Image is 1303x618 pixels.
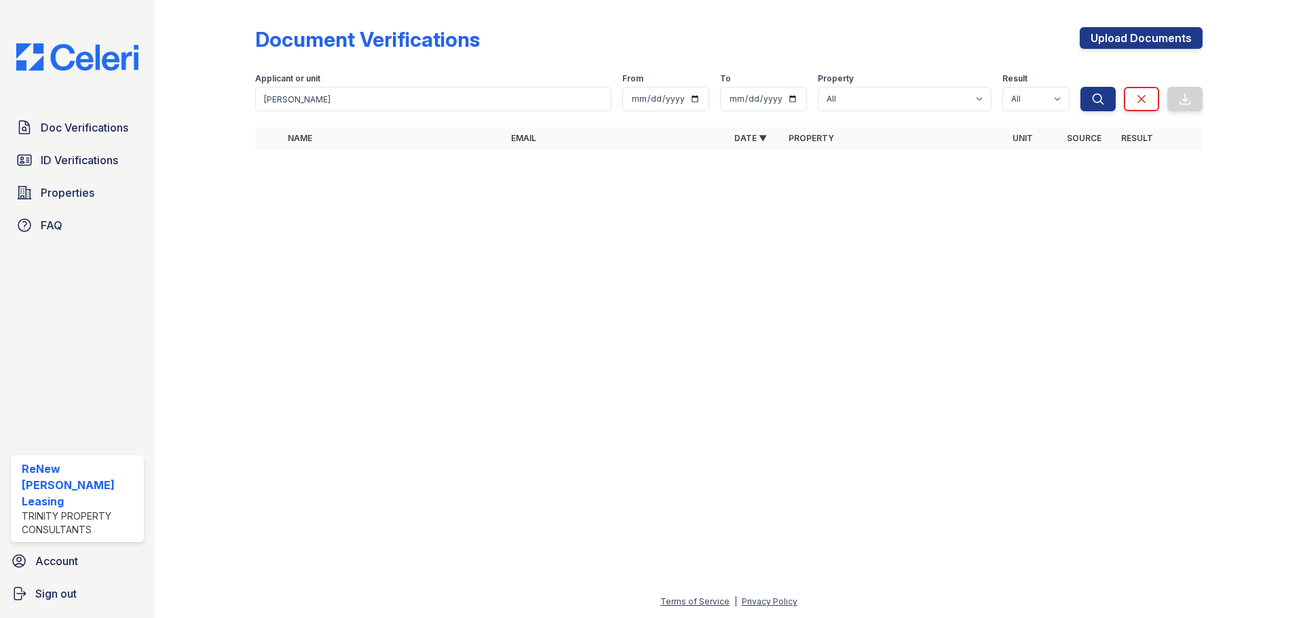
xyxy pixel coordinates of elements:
[742,596,797,606] a: Privacy Policy
[734,133,767,143] a: Date ▼
[622,73,643,84] label: From
[255,87,611,111] input: Search by name, email, or unit number
[5,43,149,71] img: CE_Logo_Blue-a8612792a0a2168367f1c8372b55b34899dd931a85d93a1a3d3e32e68fde9ad4.png
[41,185,94,201] span: Properties
[1080,27,1203,49] a: Upload Documents
[734,596,737,606] div: |
[22,509,138,537] div: Trinity Property Consultants
[11,147,144,174] a: ID Verifications
[818,73,854,84] label: Property
[35,553,78,569] span: Account
[35,585,77,602] span: Sign out
[1013,133,1033,143] a: Unit
[288,133,312,143] a: Name
[5,580,149,607] a: Sign out
[41,217,62,233] span: FAQ
[5,547,149,575] a: Account
[11,179,144,206] a: Properties
[660,596,730,606] a: Terms of Service
[1067,133,1101,143] a: Source
[255,73,320,84] label: Applicant or unit
[41,152,118,168] span: ID Verifications
[11,114,144,141] a: Doc Verifications
[1002,73,1027,84] label: Result
[255,27,480,52] div: Document Verifications
[789,133,834,143] a: Property
[1121,133,1153,143] a: Result
[720,73,731,84] label: To
[11,212,144,239] a: FAQ
[22,461,138,509] div: ReNew [PERSON_NAME] Leasing
[511,133,536,143] a: Email
[41,119,128,136] span: Doc Verifications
